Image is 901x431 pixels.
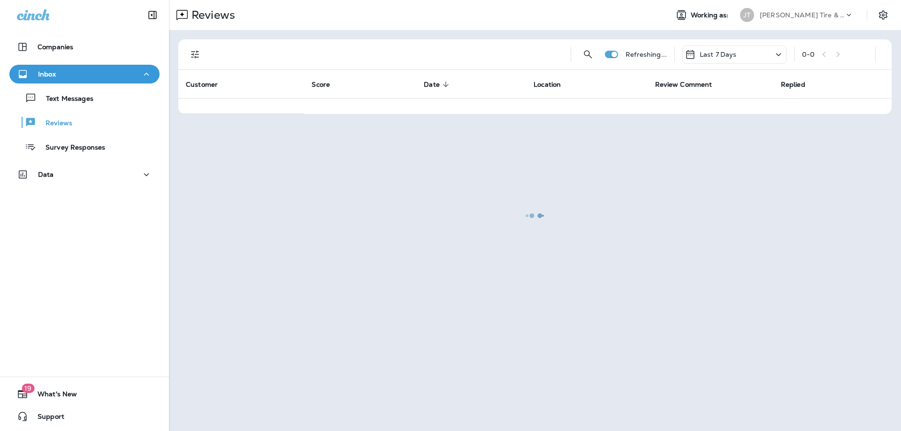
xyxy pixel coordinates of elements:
[28,390,77,401] span: What's New
[9,385,160,403] button: 19What's New
[9,137,160,157] button: Survey Responses
[38,43,73,51] p: Companies
[9,88,160,108] button: Text Messages
[9,407,160,426] button: Support
[38,70,56,78] p: Inbox
[9,65,160,83] button: Inbox
[9,165,160,184] button: Data
[36,144,105,152] p: Survey Responses
[38,171,54,178] p: Data
[139,6,166,24] button: Collapse Sidebar
[28,413,64,424] span: Support
[22,384,34,393] span: 19
[9,38,160,56] button: Companies
[9,113,160,132] button: Reviews
[37,95,93,104] p: Text Messages
[36,119,72,128] p: Reviews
